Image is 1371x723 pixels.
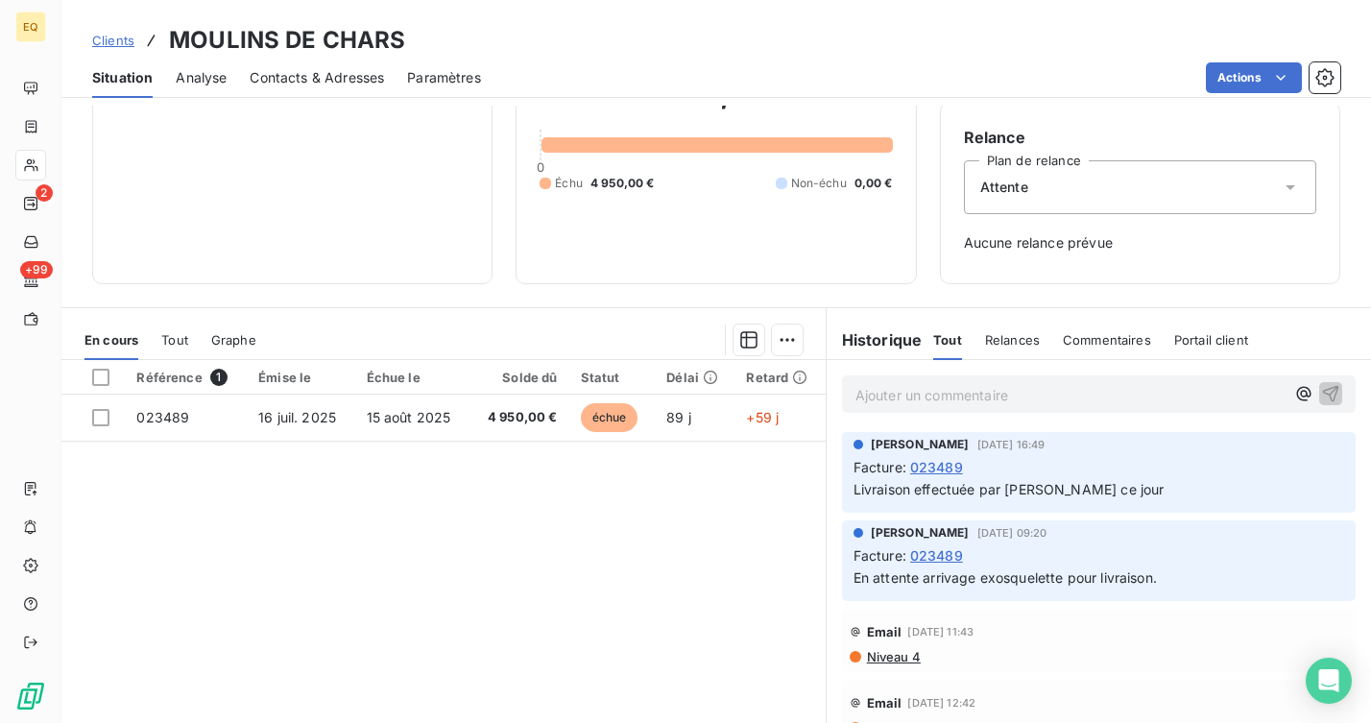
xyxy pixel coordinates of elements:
[910,545,963,566] span: 023489
[871,436,970,453] span: [PERSON_NAME]
[481,370,557,385] div: Solde dû
[827,328,923,351] h6: Historique
[666,409,691,425] span: 89 j
[907,697,975,709] span: [DATE] 12:42
[92,33,134,48] span: Clients
[481,408,557,427] span: 4 950,00 €
[84,332,138,348] span: En cours
[865,649,921,664] span: Niveau 4
[980,178,1028,197] span: Attente
[15,681,46,711] img: Logo LeanPay
[791,175,847,192] span: Non-échu
[1206,62,1302,93] button: Actions
[1306,658,1352,704] div: Open Intercom Messenger
[590,175,655,192] span: 4 950,00 €
[211,332,256,348] span: Graphe
[867,624,902,639] span: Email
[1174,332,1248,348] span: Portail client
[258,370,343,385] div: Émise le
[367,370,459,385] div: Échue le
[964,126,1316,149] h6: Relance
[867,695,902,711] span: Email
[136,369,235,386] div: Référence
[581,370,644,385] div: Statut
[854,457,906,477] span: Facture :
[15,12,46,42] div: EQ
[20,261,53,278] span: +99
[854,481,1165,497] span: Livraison effectuée par [PERSON_NAME] ce jour
[210,369,228,386] span: 1
[367,409,451,425] span: 15 août 2025
[854,545,906,566] span: Facture :
[537,159,544,175] span: 0
[36,184,53,202] span: 2
[933,332,962,348] span: Tout
[964,233,1316,253] span: Aucune relance prévue
[92,68,153,87] span: Situation
[907,626,974,638] span: [DATE] 11:43
[746,409,779,425] span: +59 j
[258,409,336,425] span: 16 juil. 2025
[161,332,188,348] span: Tout
[407,68,481,87] span: Paramètres
[1063,332,1151,348] span: Commentaires
[910,457,963,477] span: 023489
[136,409,189,425] span: 023489
[666,370,723,385] div: Délai
[176,68,227,87] span: Analyse
[555,175,583,192] span: Échu
[854,175,893,192] span: 0,00 €
[977,439,1046,450] span: [DATE] 16:49
[250,68,384,87] span: Contacts & Adresses
[977,527,1047,539] span: [DATE] 09:20
[985,332,1040,348] span: Relances
[854,569,1157,586] span: En attente arrivage exosquelette pour livraison.
[871,524,970,542] span: [PERSON_NAME]
[169,23,405,58] h3: MOULINS DE CHARS
[746,370,813,385] div: Retard
[92,31,134,50] a: Clients
[581,403,638,432] span: échue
